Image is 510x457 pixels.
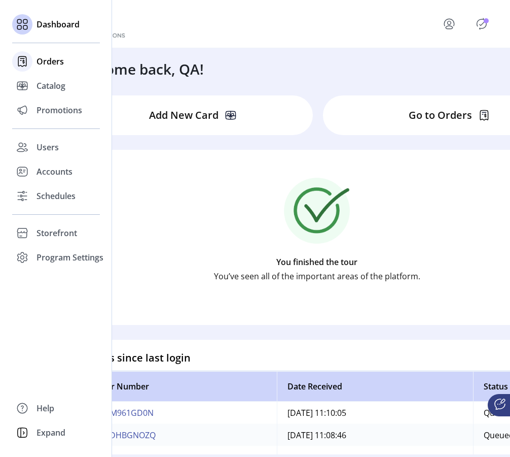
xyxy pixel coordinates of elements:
span: Schedules [37,190,76,202]
span: Dashboard [37,18,80,30]
h3: Welcome back, QA! [73,58,204,80]
p: You finished the tour [276,256,357,268]
td: FDJDDHBGNOZQ [81,424,277,446]
span: Storefront [37,227,77,239]
span: Program Settings [37,251,103,264]
span: Help [37,402,54,414]
p: You’ve seen all of the important areas of the platform. [214,270,420,282]
th: Date Received [277,371,473,402]
td: [DATE] 11:08:46 [277,424,473,446]
span: Orders [37,55,64,68]
span: Expand [37,427,65,439]
td: YW0JM961GD0N [81,402,277,424]
span: Promotions [37,104,82,116]
th: Order Number [81,371,277,402]
span: Catalog [37,80,65,92]
button: menu [429,12,473,36]
span: Users [37,141,59,153]
td: [DATE] 11:10:05 [277,402,473,424]
button: Publisher Panel [473,16,490,32]
p: Go to Orders [409,108,472,123]
h4: Orders since last login [80,350,191,366]
span: Accounts [37,166,72,178]
p: Add New Card [149,108,218,123]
